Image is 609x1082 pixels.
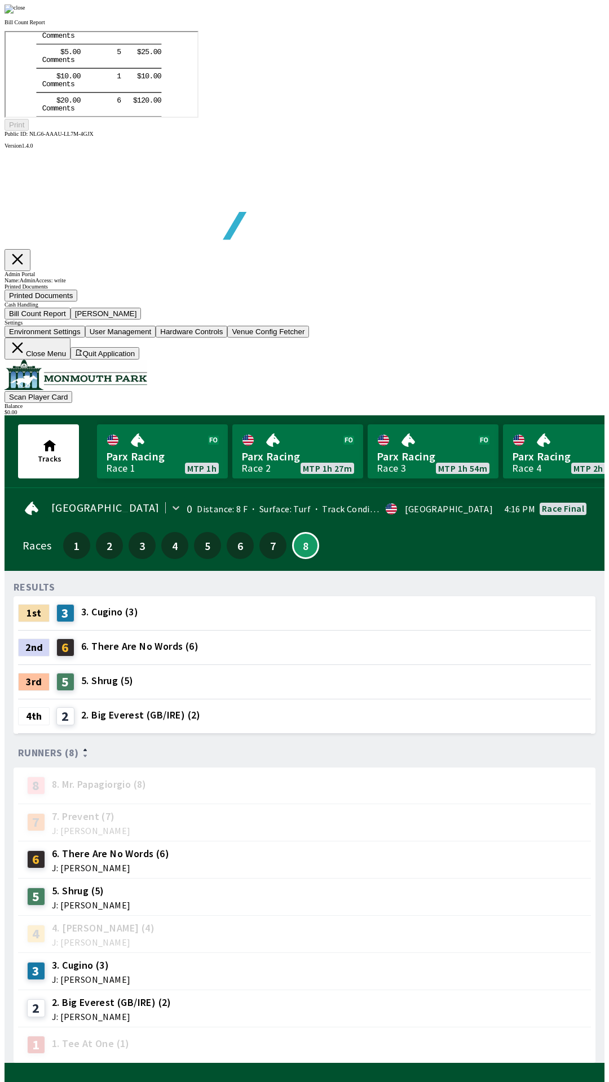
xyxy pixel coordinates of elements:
[5,19,604,25] p: Bill Count Report
[55,64,59,73] tspan: 2
[56,707,74,725] div: 2
[504,504,535,513] span: 4:16 PM
[57,72,61,81] tspan: n
[63,64,68,73] tspan: .
[37,48,41,57] tspan: C
[232,424,363,478] a: Parx RacingRace 2MTP 1h 27m
[61,72,65,81] tspan: t
[63,532,90,559] button: 1
[66,542,87,549] span: 1
[197,503,248,515] span: Distance: 8 F
[52,938,155,947] span: J: [PERSON_NAME]
[56,638,74,657] div: 6
[37,72,41,81] tspan: C
[5,277,604,283] div: Name: Admin Access: write
[131,64,136,73] tspan: 1
[52,863,169,872] span: J: [PERSON_NAME]
[52,1036,130,1051] span: 1. Tee At One (1)
[18,424,79,478] button: Tracks
[230,542,251,549] span: 6
[135,64,140,73] tspan: 2
[148,64,152,73] tspan: 0
[27,888,45,906] div: 5
[5,301,604,308] div: Cash Handling
[152,64,156,73] tspan: 0
[56,673,74,691] div: 5
[27,777,45,795] div: 8
[45,48,49,57] tspan: m
[18,638,50,657] div: 2nd
[52,995,171,1010] span: 2. Big Everest (GB/IRE) (2)
[512,464,541,473] div: Race 4
[259,532,286,559] button: 7
[140,40,144,48] tspan: 0
[187,464,217,473] span: MTP 1h
[51,503,160,512] span: [GEOGRAPHIC_DATA]
[48,72,53,81] tspan: m
[5,283,604,290] div: Printed Documents
[131,542,153,549] span: 3
[56,604,74,622] div: 3
[65,72,69,81] tspan: s
[52,1012,171,1021] span: J: [PERSON_NAME]
[96,532,123,559] button: 2
[81,605,138,619] span: 3. Cugino (3)
[61,48,65,57] tspan: t
[52,846,169,861] span: 6. There Are No Words (6)
[52,826,130,835] span: J: [PERSON_NAME]
[5,320,604,326] div: Settings
[27,925,45,943] div: 4
[45,72,49,81] tspan: m
[156,326,227,338] button: Hardware Controls
[18,604,50,622] div: 1st
[27,813,45,831] div: 7
[241,449,354,464] span: Parx Racing
[29,131,94,137] span: NLG6-AAAU-LL7M-4GJX
[99,542,120,549] span: 2
[52,809,130,824] span: 7. Prevent (7)
[106,464,135,473] div: Race 1
[81,673,134,688] span: 5. Shrug (5)
[161,532,188,559] button: 4
[5,271,604,277] div: Admin Portal
[296,543,315,548] span: 8
[194,532,221,559] button: 5
[311,503,410,515] span: Track Condition: Firm
[52,921,155,935] span: 4. [PERSON_NAME] (4)
[187,504,192,513] div: 0
[59,64,63,73] tspan: 0
[5,290,77,301] button: Printed Documents
[131,40,136,48] tspan: $
[27,1036,45,1054] div: 1
[438,464,487,473] span: MTP 1h 54m
[52,975,130,984] span: J: [PERSON_NAME]
[63,40,68,48] tspan: .
[38,454,61,464] span: Tracks
[67,40,72,48] tspan: 0
[5,360,147,390] img: venue logo
[70,308,142,320] button: [PERSON_NAME]
[53,48,58,57] tspan: e
[67,64,72,73] tspan: 0
[18,747,591,759] div: Runners (8)
[51,40,55,48] tspan: $
[377,464,406,473] div: Race 3
[81,708,201,722] span: 2. Big Everest (GB/IRE) (2)
[5,143,604,149] div: Version 1.4.0
[14,583,55,592] div: RESULTS
[18,673,50,691] div: 3rd
[405,504,493,513] div: [GEOGRAPHIC_DATA]
[111,64,116,73] tspan: 6
[129,532,156,559] button: 3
